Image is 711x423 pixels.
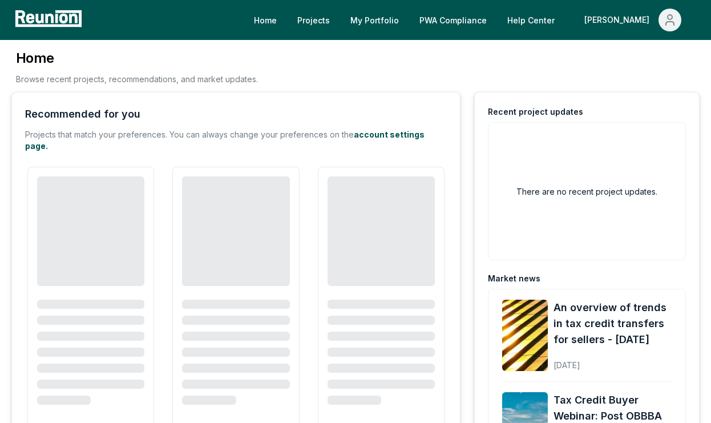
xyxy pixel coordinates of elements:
[16,73,258,85] p: Browse recent projects, recommendations, and market updates.
[516,186,657,198] h2: There are no recent project updates.
[502,300,548,371] img: An overview of trends in tax credit transfers for sellers - September 2025
[488,273,540,284] div: Market news
[554,300,672,348] a: An overview of trends in tax credit transfers for sellers - [DATE]
[575,9,690,31] button: [PERSON_NAME]
[498,9,564,31] a: Help Center
[554,351,672,371] div: [DATE]
[245,9,700,31] nav: Main
[584,9,654,31] div: [PERSON_NAME]
[25,130,354,139] span: Projects that match your preferences. You can always change your preferences on the
[16,49,258,67] h3: Home
[410,9,496,31] a: PWA Compliance
[25,106,140,122] div: Recommended for you
[288,9,339,31] a: Projects
[245,9,286,31] a: Home
[341,9,408,31] a: My Portfolio
[488,106,583,118] div: Recent project updates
